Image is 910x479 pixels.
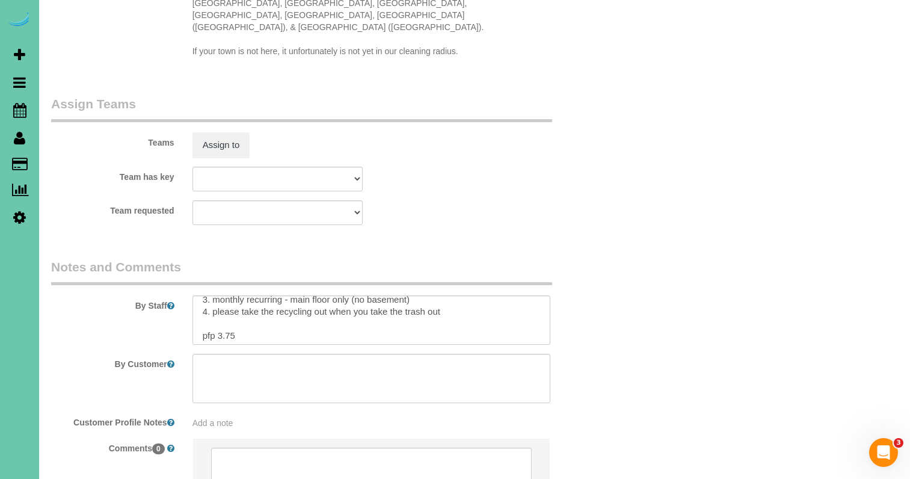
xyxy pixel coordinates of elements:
[42,167,183,183] label: Team has key
[894,438,903,448] span: 3
[42,354,183,370] label: By Customer
[42,412,183,428] label: Customer Profile Notes
[42,132,183,149] label: Teams
[42,200,183,217] label: Team requested
[192,132,250,158] button: Assign to
[51,258,552,285] legend: Notes and Comments
[192,418,233,428] span: Add a note
[869,438,898,467] iframe: Intercom live chat
[42,295,183,312] label: By Staff
[42,438,183,454] label: Comments
[152,443,165,454] span: 0
[51,95,552,122] legend: Assign Teams
[7,12,31,29] img: Automaid Logo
